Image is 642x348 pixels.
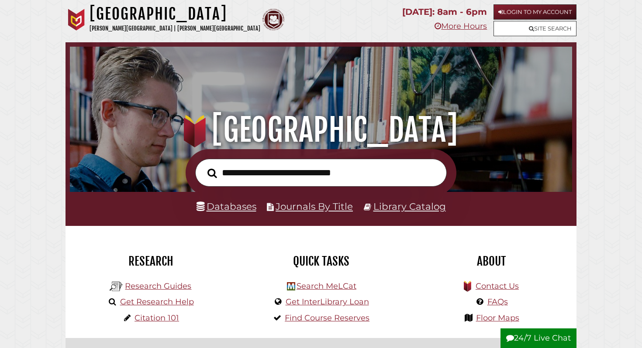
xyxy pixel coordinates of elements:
img: Calvin University [66,9,87,31]
a: Library Catalog [373,201,446,212]
img: Hekman Library Logo [110,280,123,293]
a: Research Guides [125,281,191,291]
button: Search [203,166,221,181]
img: Hekman Library Logo [287,282,295,290]
a: Get InterLibrary Loan [286,297,369,307]
a: More Hours [435,21,487,31]
a: Search MeLCat [297,281,356,291]
a: Get Research Help [120,297,194,307]
i: Search [207,168,217,178]
p: [DATE]: 8am - 6pm [402,4,487,20]
a: Journals By Title [276,201,353,212]
a: Login to My Account [494,4,576,20]
h1: [GEOGRAPHIC_DATA] [90,4,260,24]
a: Floor Maps [476,313,519,323]
h2: About [413,254,570,269]
a: Find Course Reserves [285,313,369,323]
h1: [GEOGRAPHIC_DATA] [79,111,563,149]
h2: Quick Tasks [242,254,400,269]
img: Calvin Theological Seminary [262,9,284,31]
p: [PERSON_NAME][GEOGRAPHIC_DATA] | [PERSON_NAME][GEOGRAPHIC_DATA] [90,24,260,34]
a: FAQs [487,297,508,307]
a: Databases [197,201,256,212]
a: Contact Us [476,281,519,291]
a: Citation 101 [135,313,179,323]
h2: Research [72,254,229,269]
a: Site Search [494,21,576,36]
